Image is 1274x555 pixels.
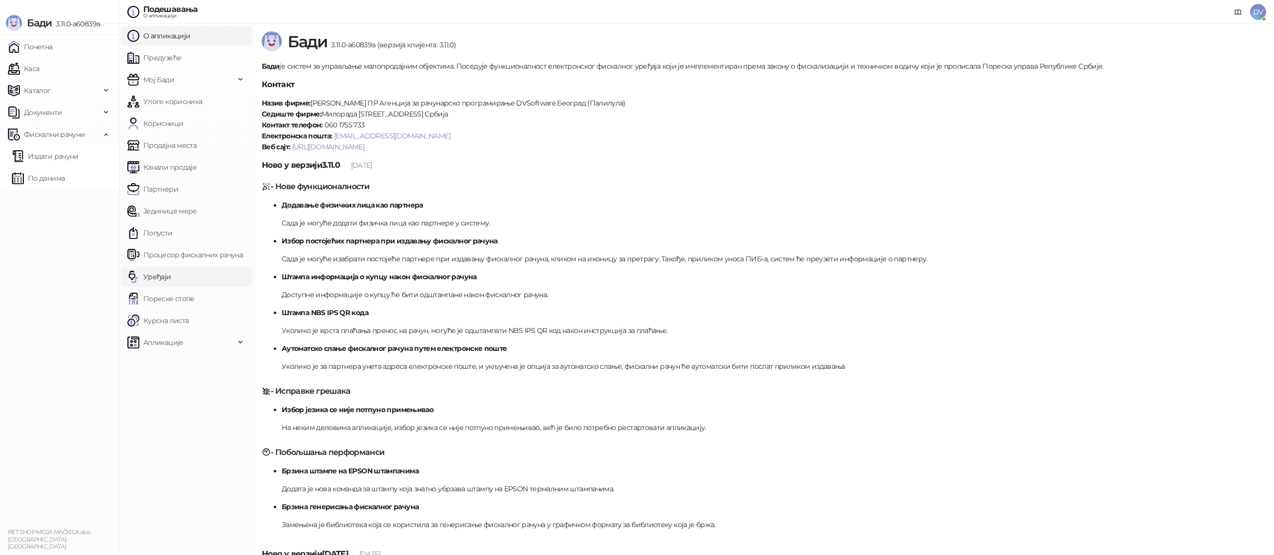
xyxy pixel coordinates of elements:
a: Пореске стопе [127,289,195,309]
a: Канали продаје [127,157,197,177]
p: [PERSON_NAME] ПР Агенција за рачунарско програмирање DVSoftware Београд (Палилула) Милорада [STRE... [262,98,1266,152]
strong: Брзина штампе на EPSON штампачима [282,466,419,475]
h5: Контакт [262,79,1266,91]
a: Издати рачуни [12,146,79,166]
a: Уређаји [127,267,171,287]
a: По данима [12,168,65,188]
span: Бади [27,17,52,29]
span: Документи [24,103,62,122]
a: Документација [1230,4,1246,20]
a: Продајна места [127,135,197,155]
strong: Брзина генерисања фискалног рачуна [282,502,419,511]
span: 3.11.0-a60839a [52,19,100,28]
p: је систем за управљање малопродајним објектима. Поседује функционалност електронског фискалног ур... [262,61,1266,72]
strong: Назив фирме: [262,99,311,108]
h5: - Побољшања перформанси [262,446,1266,458]
a: Попусти [127,223,173,243]
span: Мој Бади [143,70,174,90]
a: Предузеће [127,48,181,68]
p: На неким деловима апликације, избор језика се није потпуно примењивао, већ је било потребно реста... [282,422,1266,433]
p: Замењена је библиотека која се користила за генерисање фискалног рачуна у графичком формату за би... [282,519,1266,530]
p: Додата је нова команда за штампу која знатно убрзава штампу на EPSON термалним штампачима. [282,483,1266,494]
strong: Додавање физичких лица као партнера [282,201,423,210]
a: Процесор фискалних рачуна [127,245,243,265]
strong: Избор постојећих партнера при издавању фискалног рачуна [282,236,498,245]
span: Апликације [143,333,184,352]
a: Улоге корисника [127,92,202,111]
p: Доступне информације о купцу ће бити одштампане након фискалног рачуна. [282,289,1266,300]
p: Сада је могуће изабрати постојеће партнере при издавању фискалног рачуна, кликом на иконицу за пр... [282,253,1266,264]
p: Сада је могуће додати физичка лица као партнере у систему. [282,218,1266,228]
strong: Електронска пошта: [262,131,332,140]
a: [EMAIL_ADDRESS][DOMAIN_NAME] [334,131,450,140]
a: Јединице мере [127,201,197,221]
strong: Веб сајт: [262,142,290,151]
img: Logo [6,15,22,31]
small: PET SHOP MOJA MAČKICA doo [GEOGRAPHIC_DATA]-[GEOGRAPHIC_DATA] [8,529,90,550]
strong: Избор језика се није потпуно примењивао [282,405,433,414]
h5: - Исправке грешака [262,385,1266,397]
strong: Контакт телефон: [262,120,323,129]
h5: Ново у верзији 3.11.0 [262,159,1266,171]
a: Курсна листа [127,311,189,331]
a: Корисници [127,113,183,133]
a: Партнери [127,179,178,199]
img: Logo [262,31,282,51]
p: Уколико је врста плаћања пренос на рачун, могуће је одштампати NBS IPS QR код након инструкција з... [282,325,1266,336]
strong: Штампа NBS IPS QR кода [282,308,368,317]
h5: - Нове функционалности [262,181,1266,193]
a: Почетна [8,37,53,57]
span: 3.11.0-a60839a (верзија клијента: 3.11.0) [327,40,456,49]
strong: Бади [262,62,279,71]
span: Фискални рачуни [24,124,85,144]
p: Уколико је за партнера унета адреса електронске поште, и укључена је опција за аутоматско слање, ... [282,361,1266,372]
div: О апликацији [143,13,198,18]
strong: Седиште фирме: [262,110,321,118]
strong: Аутоматско слање фискалног рачуна путем електронске поште [282,344,507,353]
strong: Штампа информација о купцу након фискалног рачуна [282,272,477,281]
span: [DATE] [351,161,372,170]
span: Бади [288,32,327,51]
span: DV [1250,4,1266,20]
span: Каталог [24,81,51,101]
a: О апликацији [127,26,190,46]
a: [URL][DOMAIN_NAME] [292,142,364,151]
div: Подешавања [143,5,198,13]
a: Каса [8,59,39,79]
